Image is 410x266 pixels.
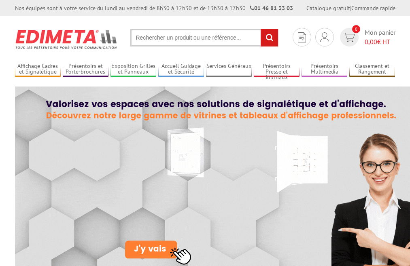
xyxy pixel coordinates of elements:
[349,63,395,76] a: Classement et Rangement
[15,4,293,12] div: Nos équipes sont à votre service du lundi au vendredi de 8h30 à 12h30 et de 13h30 à 17h30
[302,63,347,76] a: Présentoirs Multimédia
[320,32,329,42] img: devis rapide
[63,63,108,76] a: Présentoirs et Porte-brochures
[261,29,278,46] input: rechercher
[110,63,156,76] a: Exposition Grilles et Panneaux
[365,38,377,46] span: 0,00
[365,37,395,46] span: € HT
[15,24,118,54] img: Présentoir, panneau, stand - Edimeta - PLV, affichage, mobilier bureau, entreprise
[130,29,278,46] input: Rechercher un produit ou une référence...
[250,4,293,12] strong: 01 46 81 33 03
[158,63,204,76] a: Accueil Guidage et Sécurité
[338,28,395,46] a: devis rapide 0 Mon panier 0,00€ HT
[306,4,350,12] a: Catalogue gratuit
[15,63,61,76] a: Affichage Cadres et Signalétique
[365,28,395,46] span: Mon panier
[298,32,306,42] img: devis rapide
[254,63,300,76] a: Présentoirs Presse et Journaux
[352,25,360,33] span: 0
[206,63,252,76] a: Services Généraux
[306,4,395,12] div: |
[351,4,395,12] a: Commande rapide
[343,33,355,42] img: devis rapide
